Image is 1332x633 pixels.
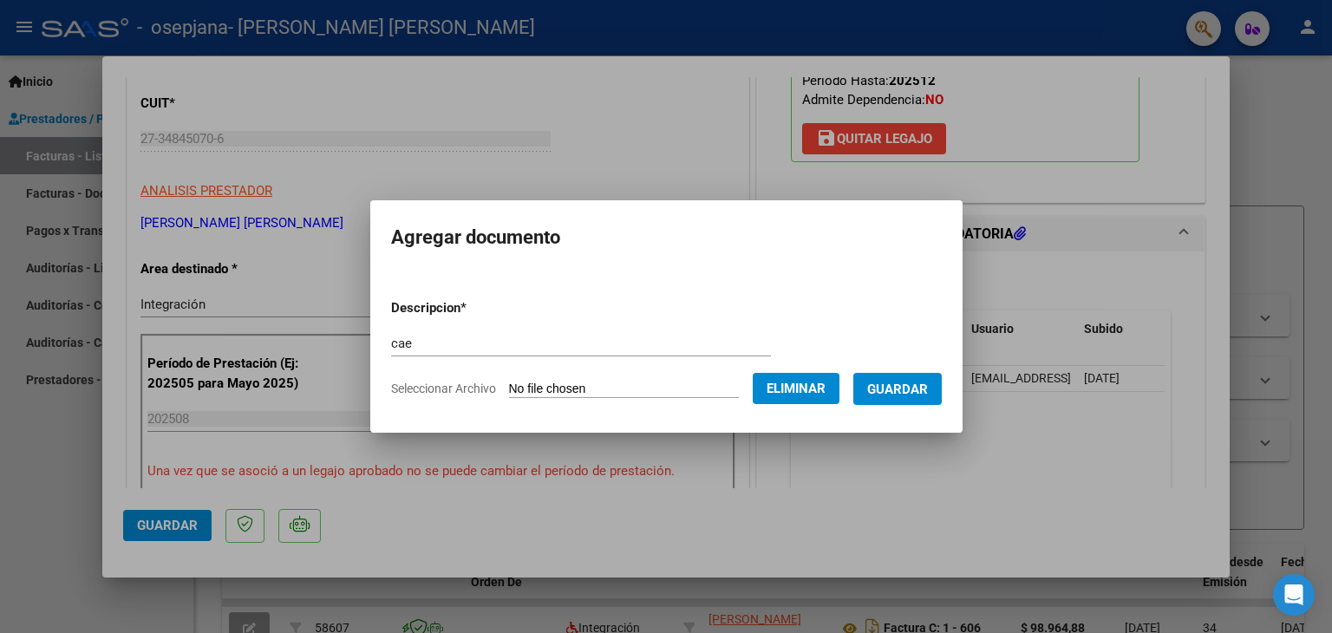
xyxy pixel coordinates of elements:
[767,381,826,396] span: Eliminar
[391,221,942,254] h2: Agregar documento
[753,373,839,404] button: Eliminar
[391,382,496,395] span: Seleccionar Archivo
[391,298,557,318] p: Descripcion
[1273,574,1315,616] div: Open Intercom Messenger
[853,373,942,405] button: Guardar
[867,382,928,397] span: Guardar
